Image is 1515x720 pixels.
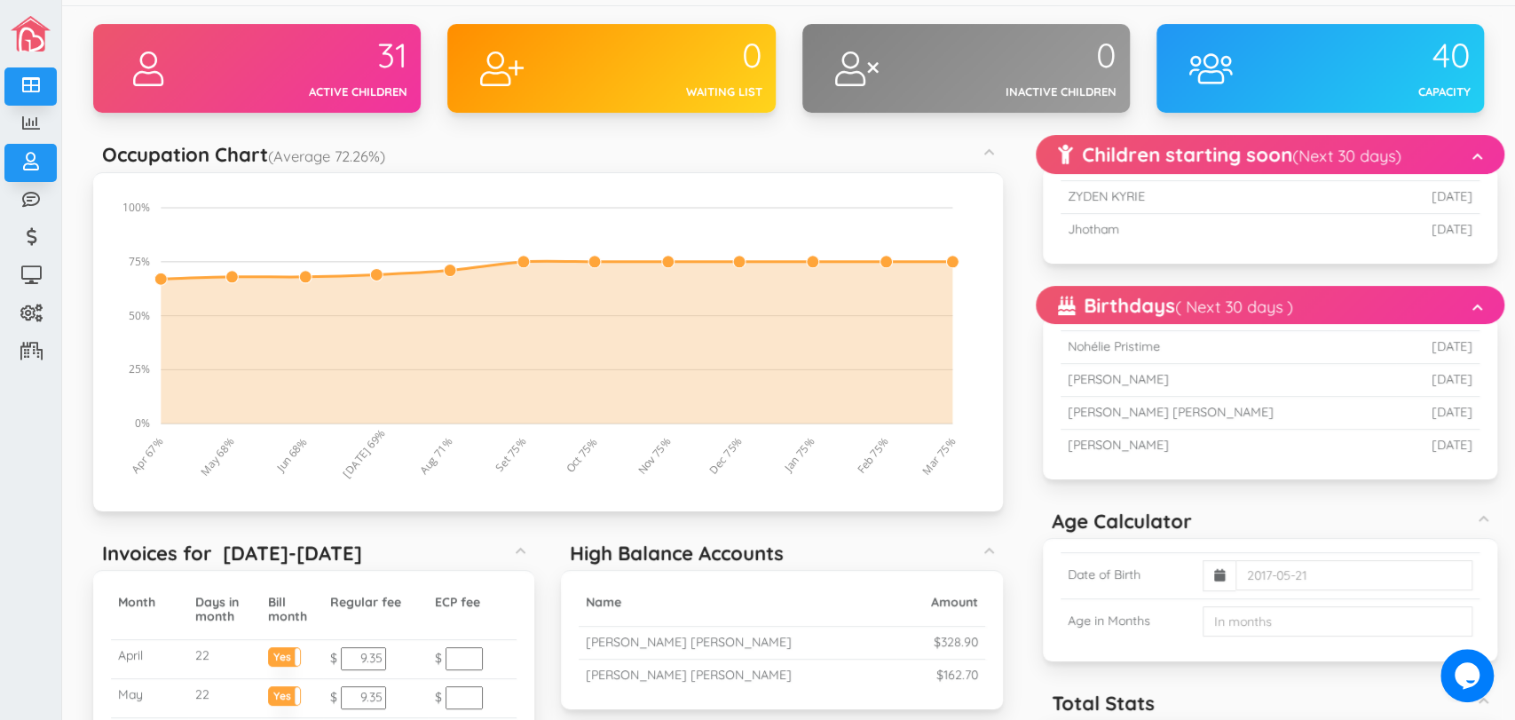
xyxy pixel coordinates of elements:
h5: Occupation Chart [102,144,385,165]
div: 31 [216,37,407,75]
img: image [11,16,51,51]
td: May [111,679,188,718]
td: Age in Months [1061,598,1195,644]
div: Active children [216,83,407,100]
div: Capacity [1279,83,1471,100]
h5: Days in month [195,596,254,623]
small: [PERSON_NAME] [PERSON_NAME] [586,667,792,683]
label: Yes [269,687,300,700]
td: [PERSON_NAME] [PERSON_NAME] [1061,396,1396,429]
tspan: May 68% [197,434,238,479]
td: [DATE] [1396,429,1479,461]
h5: Bill month [268,596,316,623]
h5: Age Calculator [1052,510,1192,532]
iframe: chat widget [1440,649,1497,702]
td: [DATE] [1396,396,1479,429]
tspan: Mar 75% [919,434,959,478]
td: [DATE] [1396,363,1479,396]
td: [DATE] [1396,330,1479,363]
td: April [111,640,188,679]
span: $ [330,650,337,666]
input: 2017-05-21 [1235,560,1472,590]
tspan: Nov 75% [634,434,674,477]
td: [DATE] [1322,213,1479,245]
div: Inactive children [925,83,1117,100]
div: Waiting list [570,83,761,100]
small: [PERSON_NAME] [PERSON_NAME] [586,634,792,650]
h5: Name [586,596,889,609]
tspan: Dec 75% [706,434,746,477]
h5: Amount [903,596,978,609]
td: 22 [188,679,261,718]
td: [DATE] [1322,180,1479,213]
label: Yes [269,648,300,661]
h5: Month [118,596,181,609]
h5: High Balance Accounts [570,542,784,564]
small: $328.90 [934,634,978,650]
tspan: Aug 71% [416,434,456,477]
tspan: 75% [129,254,150,269]
div: 0 [570,37,761,75]
tspan: 100% [122,200,150,215]
small: $162.70 [936,667,978,683]
tspan: Jun 68% [272,435,310,475]
td: [PERSON_NAME] [1061,429,1396,461]
div: 0 [925,37,1117,75]
div: 40 [1279,37,1471,75]
h5: Birthdays [1058,295,1293,316]
tspan: 25% [129,361,150,376]
td: 22 [188,640,261,679]
tspan: Apr 67% [128,434,166,476]
h5: Children starting soon [1058,144,1401,165]
span: $ [435,689,442,705]
h5: Total Stats [1052,692,1155,714]
td: ZYDEN KYRIE [1061,180,1322,213]
small: (Next 30 days) [1292,146,1401,166]
tspan: Set 75% [492,434,529,474]
tspan: 0% [135,415,150,431]
tspan: Jan 75% [780,434,817,474]
tspan: Oct 75% [563,435,601,476]
span: $ [330,689,337,705]
td: Nohélie Pristime [1061,330,1396,363]
h5: ECP fee [435,596,510,609]
tspan: 50% [129,308,150,323]
td: Jhotham [1061,213,1322,245]
small: ( Next 30 days ) [1175,297,1293,317]
td: [PERSON_NAME] [1061,363,1396,396]
h5: Regular fee [330,596,421,609]
td: Date of Birth [1061,552,1195,598]
h5: Invoices for [DATE]-[DATE] [102,542,362,564]
span: $ [435,650,442,666]
tspan: Feb 75% [854,434,892,476]
input: In months [1203,606,1472,637]
tspan: [DATE] 69% [339,426,388,480]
